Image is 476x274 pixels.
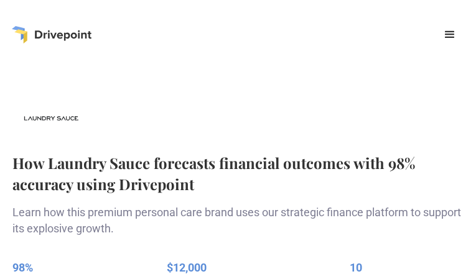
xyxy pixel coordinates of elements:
[12,153,464,194] h1: How Laundry Sauce forecasts financial outcomes with 98% accuracy using Drivepoint
[12,26,91,43] a: home
[435,20,465,50] div: menu
[12,204,464,235] p: Learn how this premium personal care brand uses our strategic finance platform to support its exp...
